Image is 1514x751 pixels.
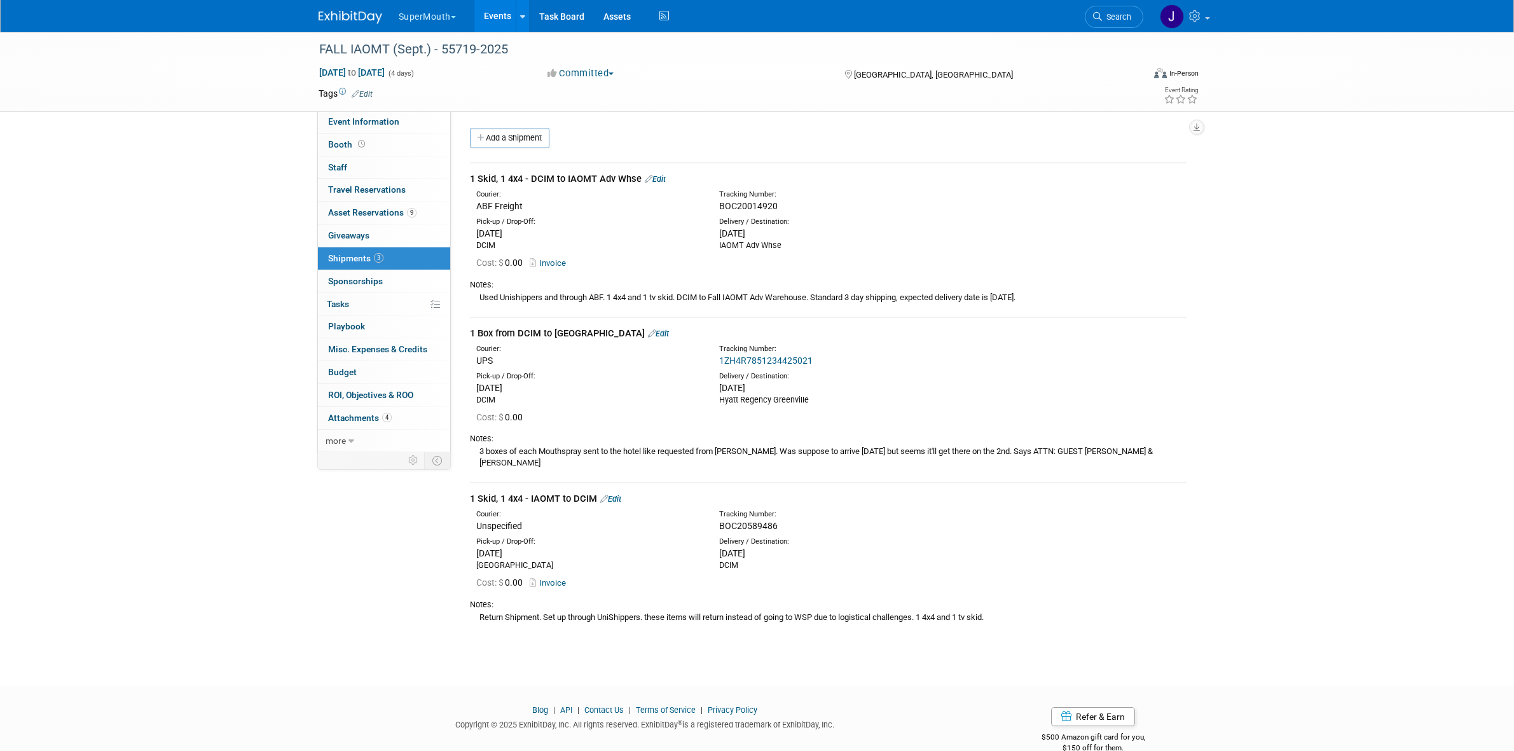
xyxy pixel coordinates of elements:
[328,344,427,354] span: Misc. Expenses & Credits
[1169,69,1199,78] div: In-Person
[387,69,414,78] span: (4 days)
[328,321,365,331] span: Playbook
[328,253,383,263] span: Shipments
[318,224,450,247] a: Giveaways
[328,139,368,149] span: Booth
[719,560,943,571] div: DCIM
[318,156,450,179] a: Staff
[476,258,528,268] span: 0.00
[636,705,696,715] a: Terms of Service
[854,70,1013,79] span: [GEOGRAPHIC_DATA], [GEOGRAPHIC_DATA]
[319,716,972,731] div: Copyright © 2025 ExhibitDay, Inc. All rights reserved. ExhibitDay is a registered trademark of Ex...
[600,494,621,504] a: Edit
[719,189,1004,200] div: Tracking Number:
[318,361,450,383] a: Budget
[318,270,450,293] a: Sponsorships
[374,253,383,263] span: 3
[328,413,392,423] span: Attachments
[328,116,399,127] span: Event Information
[532,705,548,715] a: Blog
[424,452,450,469] td: Toggle Event Tabs
[476,394,700,406] div: DCIM
[476,217,700,227] div: Pick-up / Drop-Off:
[719,355,813,366] a: 1ZH4R7851234425021
[719,521,778,531] span: BOC20589486
[476,577,505,588] span: Cost: $
[476,520,700,532] div: Unspecified
[470,610,1187,624] div: Return Shipment. Set up through UniShippers. these items will return instead of going to WSP due ...
[1160,4,1184,29] img: Justin Newborn
[584,705,624,715] a: Contact Us
[476,258,505,268] span: Cost: $
[648,329,669,338] a: Edit
[645,174,666,184] a: Edit
[678,719,682,726] sup: ®
[719,509,1004,520] div: Tracking Number:
[530,258,571,268] a: Invoice
[719,240,943,251] div: IAOMT Adv Whse
[719,537,943,547] div: Delivery / Destination:
[318,293,450,315] a: Tasks
[328,276,383,286] span: Sponsorships
[476,560,700,571] div: [GEOGRAPHIC_DATA]
[543,67,619,80] button: Committed
[476,412,528,422] span: 0.00
[318,338,450,361] a: Misc. Expenses & Credits
[319,87,373,100] td: Tags
[319,67,385,78] span: [DATE] [DATE]
[328,207,416,217] span: Asset Reservations
[318,134,450,156] a: Booth
[403,452,425,469] td: Personalize Event Tab Strip
[476,371,700,382] div: Pick-up / Drop-Off:
[470,492,1187,506] div: 1 Skid, 1 4x4 - IAOMT to DCIM
[719,394,943,406] div: Hyatt Regency Greenville
[476,240,700,251] div: DCIM
[530,578,571,588] a: Invoice
[1102,12,1131,22] span: Search
[1068,66,1199,85] div: Event Format
[315,38,1124,61] div: FALL IAOMT (Sept.) - 55719-2025
[476,354,700,367] div: UPS
[318,407,450,429] a: Attachments4
[318,315,450,338] a: Playbook
[560,705,572,715] a: API
[470,433,1187,444] div: Notes:
[328,162,347,172] span: Staff
[476,547,700,560] div: [DATE]
[719,547,943,560] div: [DATE]
[476,537,700,547] div: Pick-up / Drop-Off:
[470,599,1187,610] div: Notes:
[476,412,505,422] span: Cost: $
[719,217,943,227] div: Delivery / Destination:
[318,111,450,133] a: Event Information
[719,371,943,382] div: Delivery / Destination:
[470,327,1187,340] div: 1 Box from DCIM to [GEOGRAPHIC_DATA]
[1154,68,1167,78] img: Format-Inperson.png
[476,577,528,588] span: 0.00
[719,201,778,211] span: BOC20014920
[407,208,416,217] span: 9
[355,139,368,149] span: Booth not reserved yet
[470,291,1187,304] div: Used Unishippers and through ABF. 1 4x4 and 1 tv skid. DCIM to Fall IAOMT Adv Warehouse. Standard...
[382,413,392,422] span: 4
[574,705,582,715] span: |
[470,279,1187,291] div: Notes:
[318,384,450,406] a: ROI, Objectives & ROO
[326,436,346,446] span: more
[327,299,349,309] span: Tasks
[719,227,943,240] div: [DATE]
[550,705,558,715] span: |
[708,705,757,715] a: Privacy Policy
[470,128,549,148] a: Add a Shipment
[328,230,369,240] span: Giveaways
[319,11,382,24] img: ExhibitDay
[352,90,373,99] a: Edit
[476,227,700,240] div: [DATE]
[318,179,450,201] a: Travel Reservations
[476,200,700,212] div: ABF Freight
[476,509,700,520] div: Courier:
[318,430,450,452] a: more
[318,247,450,270] a: Shipments3
[328,390,413,400] span: ROI, Objectives & ROO
[626,705,634,715] span: |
